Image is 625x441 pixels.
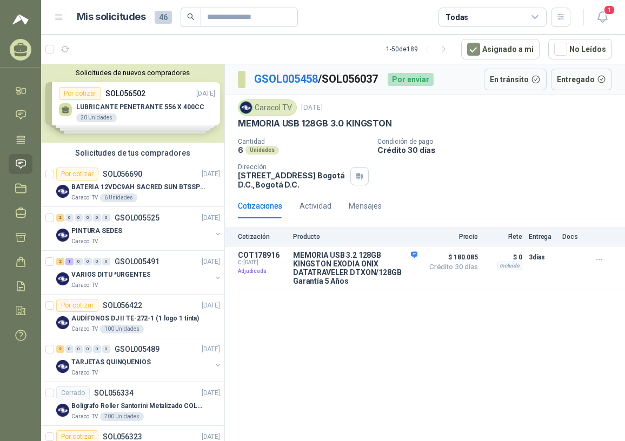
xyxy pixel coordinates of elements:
p: Cotización [238,233,287,240]
p: Cantidad [238,138,369,145]
p: Producto [293,233,417,240]
p: Crédito 30 días [377,145,621,155]
div: 1 [65,258,74,265]
button: Solicitudes de nuevos compradores [45,69,220,77]
div: Todas [446,11,468,23]
div: Incluido [497,262,522,270]
img: Company Logo [56,404,69,417]
img: Logo peakr [12,13,29,26]
p: Condición de pago [377,138,621,145]
div: 700 Unidades [100,412,144,421]
div: Caracol TV [238,99,297,116]
div: 0 [84,214,92,222]
p: TARJETAS QUINQUENIOS [71,357,151,367]
div: Solicitudes de nuevos compradoresPor cotizarSOL056502[DATE] LUBRICANTE PENETRANTE 556 X 400CC20 U... [41,64,224,143]
div: 100 Unidades [100,325,144,333]
p: Docs [562,233,584,240]
button: No Leídos [548,39,612,59]
span: search [187,13,195,21]
p: [DATE] [202,257,220,267]
button: En tránsito [484,69,547,90]
button: 1 [593,8,612,27]
div: 0 [93,345,101,353]
span: 1 [603,5,615,15]
div: Mensajes [349,200,382,212]
p: Adjudicada [238,266,287,277]
div: 2 [56,258,64,265]
div: 0 [65,345,74,353]
div: 0 [75,214,83,222]
p: [DATE] [202,169,220,179]
div: 6 Unidades [100,193,137,202]
div: 1 - 50 de 189 [386,41,453,58]
span: $ 180.085 [424,251,478,264]
p: [DATE] [301,103,323,113]
div: 0 [84,258,92,265]
p: Caracol TV [71,237,98,246]
p: MEMORIA USB 128GB 3.0 KINGSTON [238,118,392,129]
p: MEMORIA USB 3.2 128GB KINGSTON EXODIA ONIX DATATRAVELER DTXON/128GB Garantía 5 Años [293,251,417,285]
a: CerradoSOL056334[DATE] Company LogoBolígrafo Roller Santorini Metalizado COLOR MORADO 1logoCaraco... [41,382,224,426]
img: Company Logo [56,185,69,198]
p: $ 0 [484,251,522,264]
img: Company Logo [56,316,69,329]
span: Crédito 30 días [424,264,478,270]
p: Flete [484,233,522,240]
p: GSOL005525 [115,214,159,222]
p: Caracol TV [71,325,98,333]
p: Caracol TV [71,369,98,377]
p: Bolígrafo Roller Santorini Metalizado COLOR MORADO 1logo [71,401,206,411]
p: VARIOS DITU *URGENTES [71,270,150,280]
p: [STREET_ADDRESS] Bogotá D.C. , Bogotá D.C. [238,171,346,189]
h1: Mis solicitudes [77,9,146,25]
div: Por cotizar [56,299,98,312]
p: 3 días [529,251,556,264]
div: 0 [75,345,83,353]
span: 46 [155,11,172,24]
p: Precio [424,233,478,240]
img: Company Logo [56,272,69,285]
p: [DATE] [202,300,220,311]
p: SOL056323 [103,433,142,440]
a: GSOL005458 [254,72,318,85]
p: 6 [238,145,243,155]
p: Caracol TV [71,193,98,202]
div: Por enviar [388,73,434,86]
div: 0 [102,345,110,353]
img: Company Logo [56,360,69,373]
div: 0 [75,258,83,265]
p: Caracol TV [71,281,98,290]
a: 2 0 0 0 0 0 GSOL005489[DATE] Company LogoTARJETAS QUINQUENIOSCaracol TV [56,343,222,377]
div: 0 [65,214,74,222]
div: Solicitudes de tus compradores [41,143,224,163]
div: Cerrado [56,386,90,399]
p: Entrega [529,233,556,240]
p: [DATE] [202,213,220,223]
button: Asignado a mi [461,39,540,59]
div: 0 [102,258,110,265]
div: 2 [56,214,64,222]
div: 2 [56,345,64,353]
p: BATERIA 12VDC9AH SACRED SUN BTSSP12-9HR [71,182,206,192]
div: Cotizaciones [238,200,282,212]
a: 2 0 0 0 0 0 GSOL005525[DATE] Company LogoPINTURA SEDESCaracol TV [56,211,222,246]
p: GSOL005491 [115,258,159,265]
p: SOL056334 [94,389,134,397]
img: Company Logo [240,102,252,113]
p: GSOL005489 [115,345,159,353]
p: [DATE] [202,388,220,398]
div: Por cotizar [56,168,98,181]
p: COT178916 [238,251,287,259]
div: 0 [84,345,92,353]
div: Unidades [245,146,279,155]
p: [DATE] [202,344,220,355]
p: SOL056690 [103,170,142,178]
button: Entregado [551,69,613,90]
div: 0 [102,214,110,222]
div: 0 [93,258,101,265]
img: Company Logo [56,229,69,242]
p: / SOL056037 [254,71,379,88]
p: Caracol TV [71,412,98,421]
p: SOL056422 [103,302,142,309]
a: Por cotizarSOL056690[DATE] Company LogoBATERIA 12VDC9AH SACRED SUN BTSSP12-9HRCaracol TV6 Unidades [41,163,224,207]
